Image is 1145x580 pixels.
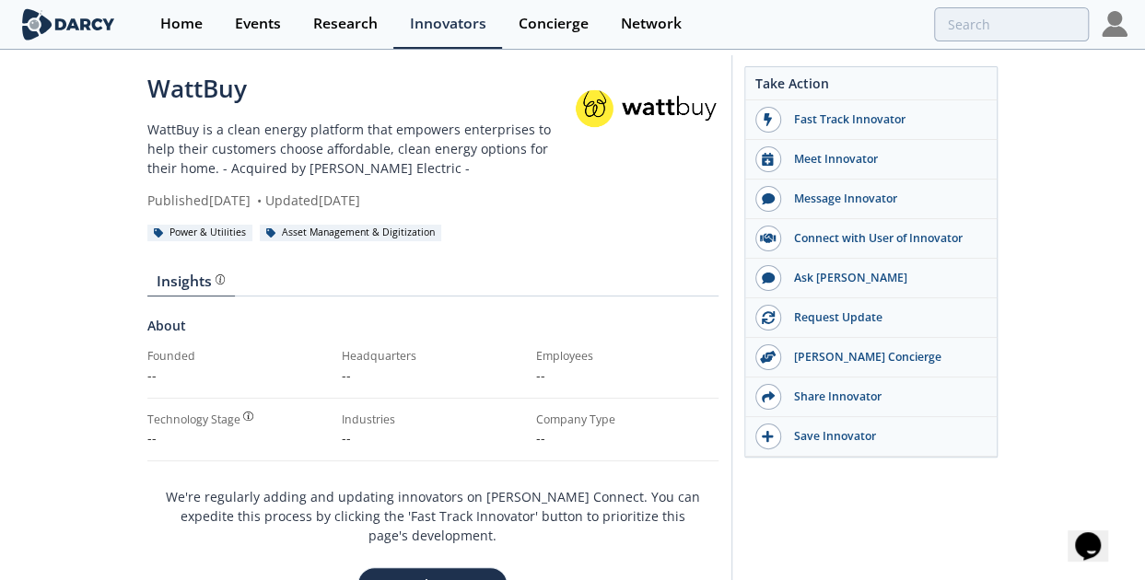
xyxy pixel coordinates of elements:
[147,120,575,178] p: WattBuy is a clean energy platform that empowers enterprises to help their customers choose affor...
[260,225,442,241] div: Asset Management & Digitization
[147,365,329,385] p: --
[781,349,987,365] div: [PERSON_NAME] Concierge
[781,428,987,445] div: Save Innovator
[1102,11,1127,37] img: Profile
[160,17,203,31] div: Home
[536,412,718,428] div: Company Type
[1068,506,1127,562] iframe: chat widget
[621,17,682,31] div: Network
[536,428,718,447] p: --
[147,412,240,428] div: Technology Stage
[342,412,523,428] div: Industries
[147,225,253,241] div: Power & Utilities
[536,348,718,365] div: Employees
[147,71,575,107] div: WattBuy
[781,191,987,207] div: Message Innovator
[18,8,119,41] img: logo-wide.svg
[781,151,987,168] div: Meet Innovator
[781,230,987,247] div: Connect with User of Innovator
[536,365,718,385] p: --
[410,17,486,31] div: Innovators
[157,274,225,289] div: Insights
[243,412,253,422] img: information.svg
[147,428,329,447] div: --
[254,191,265,209] span: •
[342,365,523,385] p: --
[519,17,589,31] div: Concierge
[147,191,575,210] div: Published [DATE] Updated [DATE]
[745,417,997,457] button: Save Innovator
[781,389,987,405] div: Share Innovator
[745,74,997,100] div: Take Action
[147,316,719,348] div: About
[781,309,987,326] div: Request Update
[781,270,987,286] div: Ask [PERSON_NAME]
[235,17,281,31] div: Events
[342,428,523,447] p: --
[934,7,1089,41] input: Advanced Search
[781,111,987,128] div: Fast Track Innovator
[342,348,523,365] div: Headquarters
[216,274,226,284] img: information.svg
[147,348,329,365] div: Founded
[313,17,378,31] div: Research
[147,274,235,296] a: Insights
